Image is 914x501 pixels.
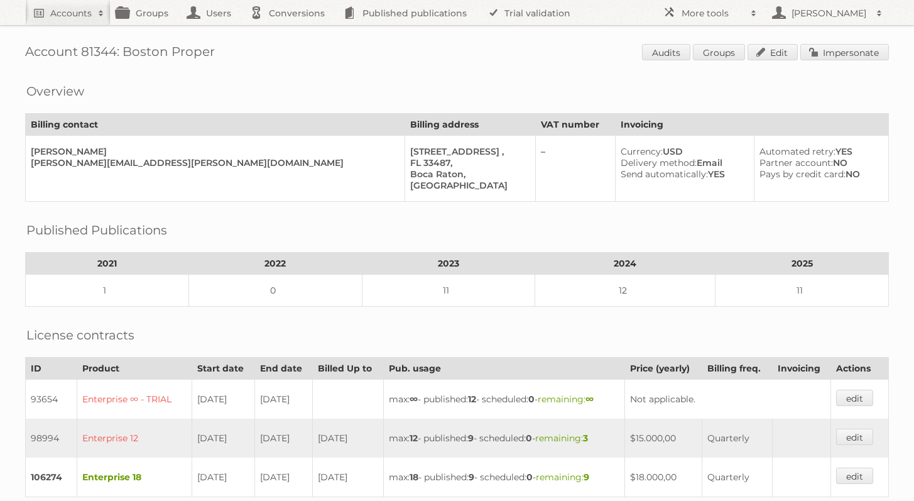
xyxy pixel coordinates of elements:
th: Product [77,358,192,380]
td: max: - published: - scheduled: - [383,458,625,497]
div: Email [621,157,744,168]
span: remaining: [538,394,594,405]
td: 98994 [26,419,77,458]
th: Billing freq. [702,358,773,380]
th: 2025 [715,253,889,275]
h2: Published Publications [26,221,167,239]
h2: [PERSON_NAME] [788,7,870,19]
td: [DATE] [192,380,255,419]
div: YES [621,168,744,180]
th: End date [254,358,312,380]
div: [STREET_ADDRESS] , [410,146,525,157]
td: 0 [188,275,362,307]
td: 11 [362,275,535,307]
span: Pays by credit card: [759,168,846,180]
td: 93654 [26,380,77,419]
div: NO [759,157,878,168]
span: Send automatically: [621,168,708,180]
strong: 0 [526,471,533,483]
td: [DATE] [254,380,312,419]
strong: 0 [526,432,532,444]
a: edit [836,468,873,484]
strong: 18 [410,471,418,483]
a: Edit [748,44,798,60]
th: 2024 [535,253,715,275]
td: [DATE] [254,458,312,497]
span: remaining: [535,432,588,444]
strong: 12 [468,394,476,405]
a: Impersonate [800,44,889,60]
th: Pub. usage [383,358,625,380]
td: 1 [26,275,189,307]
th: Start date [192,358,255,380]
td: 106274 [26,458,77,497]
span: Partner account: [759,157,833,168]
td: Enterprise 12 [77,419,192,458]
div: [PERSON_NAME][EMAIL_ADDRESS][PERSON_NAME][DOMAIN_NAME] [31,157,394,168]
th: Billing address [405,114,536,136]
td: max: - published: - scheduled: - [383,419,625,458]
td: [DATE] [254,419,312,458]
h2: Overview [26,82,84,101]
strong: 9 [469,471,474,483]
strong: 3 [583,432,588,444]
div: Boca Raton, [410,168,525,180]
th: Billing contact [26,114,405,136]
div: FL 33487, [410,157,525,168]
div: [GEOGRAPHIC_DATA] [410,180,525,191]
strong: 12 [410,432,418,444]
td: Enterprise ∞ - TRIAL [77,380,192,419]
td: [DATE] [312,419,383,458]
th: VAT number [536,114,616,136]
strong: ∞ [410,394,418,405]
th: 2023 [362,253,535,275]
div: USD [621,146,744,157]
h2: Accounts [50,7,92,19]
th: ID [26,358,77,380]
strong: 0 [528,394,535,405]
th: Actions [830,358,888,380]
div: NO [759,168,878,180]
td: [DATE] [312,458,383,497]
span: Automated retry: [759,146,835,157]
h2: More tools [682,7,744,19]
td: $15.000,00 [625,419,702,458]
td: Enterprise 18 [77,458,192,497]
span: Delivery method: [621,157,697,168]
strong: 9 [468,432,474,444]
span: remaining: [536,471,589,483]
td: [DATE] [192,419,255,458]
a: Audits [642,44,690,60]
td: Quarterly [702,458,773,497]
td: max: - published: - scheduled: - [383,380,625,419]
h2: License contracts [26,326,134,344]
td: – [536,136,616,202]
div: YES [759,146,878,157]
td: 11 [715,275,889,307]
a: Groups [693,44,745,60]
strong: 9 [584,471,589,483]
th: 2022 [188,253,362,275]
td: Not applicable. [625,380,831,419]
th: Price (yearly) [625,358,702,380]
th: Invoicing [772,358,830,380]
strong: ∞ [585,394,594,405]
span: Currency: [621,146,663,157]
h1: Account 81344: Boston Proper [25,44,889,63]
td: [DATE] [192,458,255,497]
th: 2021 [26,253,189,275]
td: 12 [535,275,715,307]
a: edit [836,390,873,406]
th: Invoicing [616,114,889,136]
th: Billed Up to [312,358,383,380]
div: [PERSON_NAME] [31,146,394,157]
td: $18.000,00 [625,458,702,497]
a: edit [836,429,873,445]
td: Quarterly [702,419,773,458]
